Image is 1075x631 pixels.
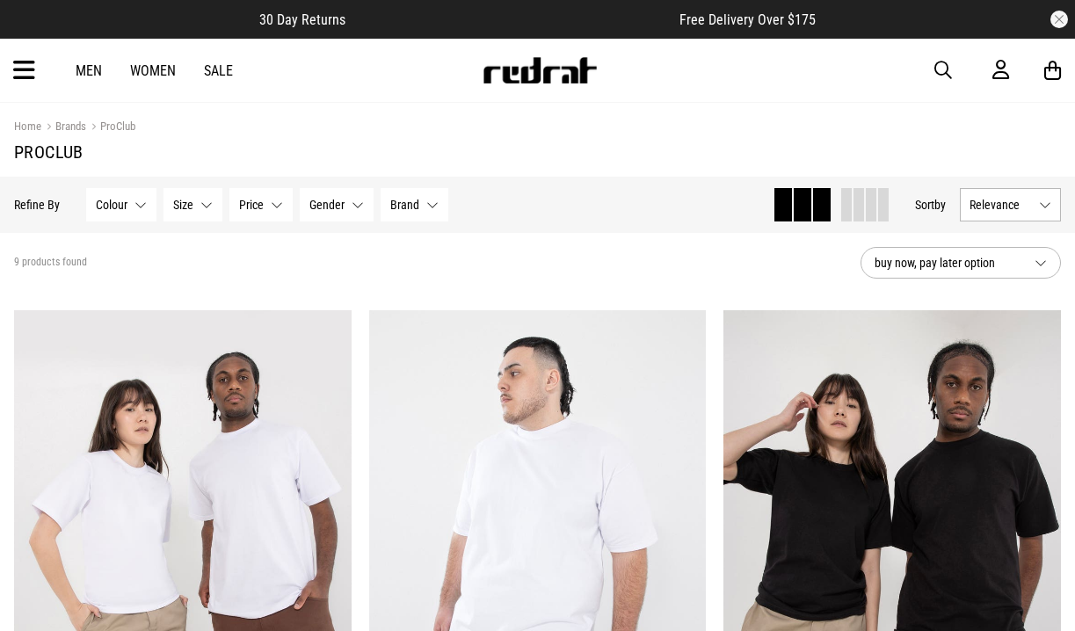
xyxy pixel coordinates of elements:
span: buy now, pay later option [875,252,1021,273]
span: Size [173,198,193,212]
a: Men [76,62,102,79]
a: Sale [204,62,233,79]
button: Size [163,188,222,221]
span: Free Delivery Over $175 [679,11,816,28]
p: Refine By [14,198,60,212]
span: Brand [390,198,419,212]
span: Colour [96,198,127,212]
button: Brand [381,188,448,221]
button: Price [229,188,293,221]
img: Redrat logo [482,57,598,83]
iframe: Customer reviews powered by Trustpilot [381,11,644,28]
button: buy now, pay later option [861,247,1061,279]
span: Price [239,198,264,212]
button: Gender [300,188,374,221]
span: 9 products found [14,256,87,270]
a: Brands [41,120,86,136]
a: Women [130,62,176,79]
span: by [934,198,946,212]
button: Colour [86,188,156,221]
h1: ProClub [14,141,1061,163]
span: 30 Day Returns [259,11,345,28]
span: Relevance [970,198,1032,212]
button: Sortby [915,194,946,215]
span: Gender [309,198,345,212]
button: Relevance [960,188,1061,221]
a: Home [14,120,41,133]
a: ProClub [86,120,135,136]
